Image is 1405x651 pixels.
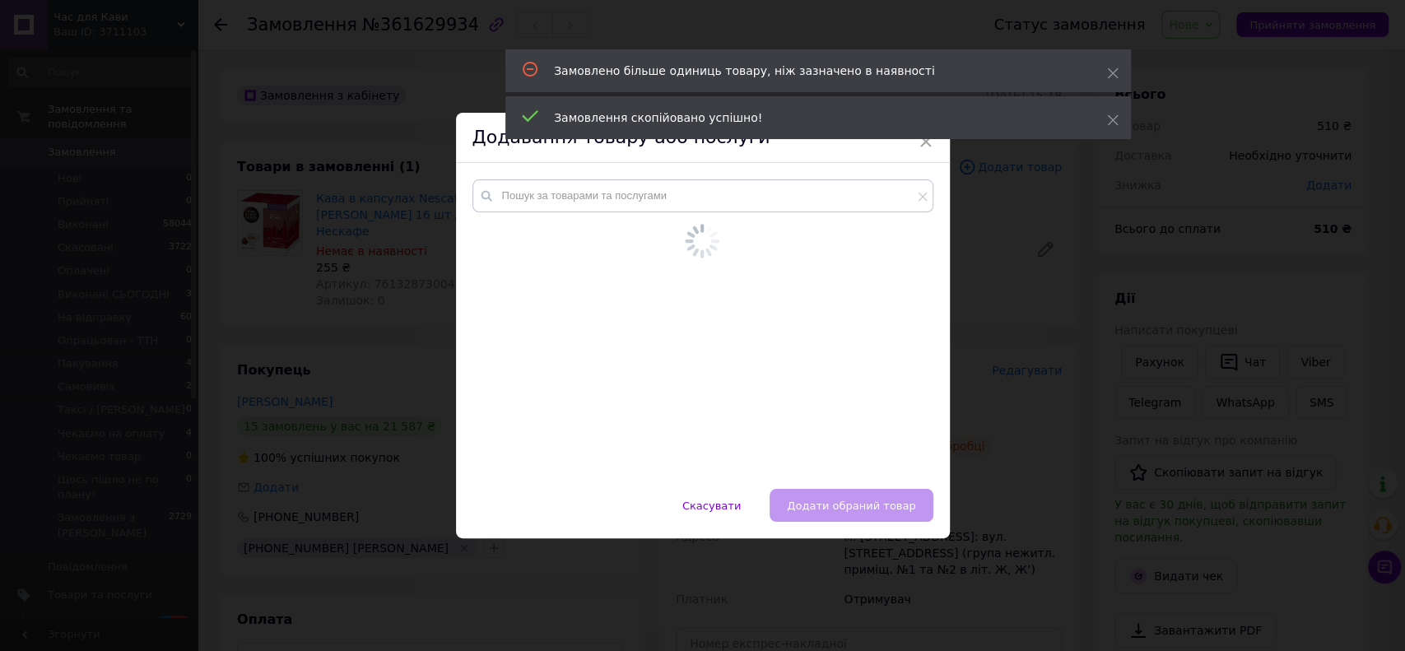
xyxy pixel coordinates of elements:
input: Пошук за товарами та послугами [472,179,933,212]
div: Замовлено більше одиниць товару, ніж зазначено в наявності [554,63,1066,79]
span: Скасувати [682,500,741,512]
div: Додавання товару або послуги [456,113,950,163]
button: Скасувати [665,489,758,522]
div: Замовлення скопійовано успішно! [554,109,1066,126]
